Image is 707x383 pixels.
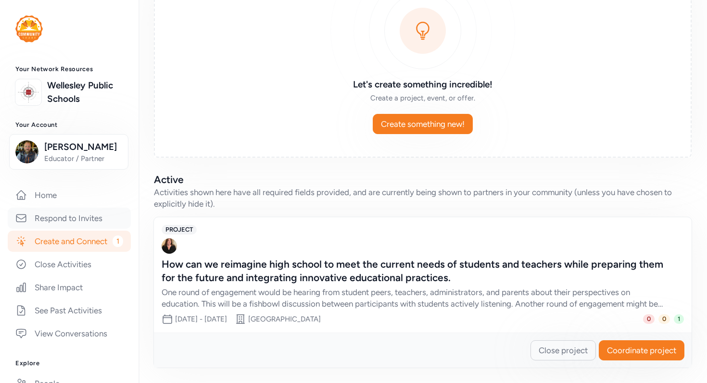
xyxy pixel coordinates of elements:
a: Create and Connect1 [8,231,131,252]
img: logo [15,15,43,42]
h3: Let's create something incredible! [284,78,561,91]
button: Coordinate project [599,340,684,360]
span: Educator / Partner [44,154,122,163]
img: Avatar [162,238,177,254]
div: How can we reimagine high school to meet the current needs of students and teachers while prepari... [162,258,665,284]
h3: Your Account [15,121,123,129]
span: 1 [674,314,684,324]
span: [PERSON_NAME] [44,140,122,154]
a: Close Activities [8,254,131,275]
button: [PERSON_NAME]Educator / Partner [9,134,128,170]
h3: Explore [15,359,123,367]
a: View Conversations [8,323,131,344]
h3: Your Network Resources [15,65,123,73]
a: Respond to Invites [8,208,131,229]
span: 1 [113,235,123,247]
a: Share Impact [8,277,131,298]
h2: Active [154,173,692,186]
div: [GEOGRAPHIC_DATA] [248,314,321,324]
span: Coordinate project [607,345,676,356]
a: Home [8,185,131,206]
div: Activities shown here have all required fields provided, and are currently being shown to partner... [154,186,692,210]
div: Create a project, event, or offer. [284,93,561,103]
button: Create something new! [373,114,473,134]
button: Close project [530,340,596,360]
img: logo [18,82,39,103]
span: [DATE] - [DATE] [175,315,227,323]
div: One round of engagement would be hearing from student peers, teachers, administrators, and parent... [162,286,665,309]
span: Create something new! [381,118,465,130]
span: PROJECT [162,225,197,235]
a: See Past Activities [8,300,131,321]
a: Wellesley Public Schools [47,79,123,106]
span: 0 [643,314,655,324]
span: Close project [539,345,588,356]
span: 0 [658,314,670,324]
